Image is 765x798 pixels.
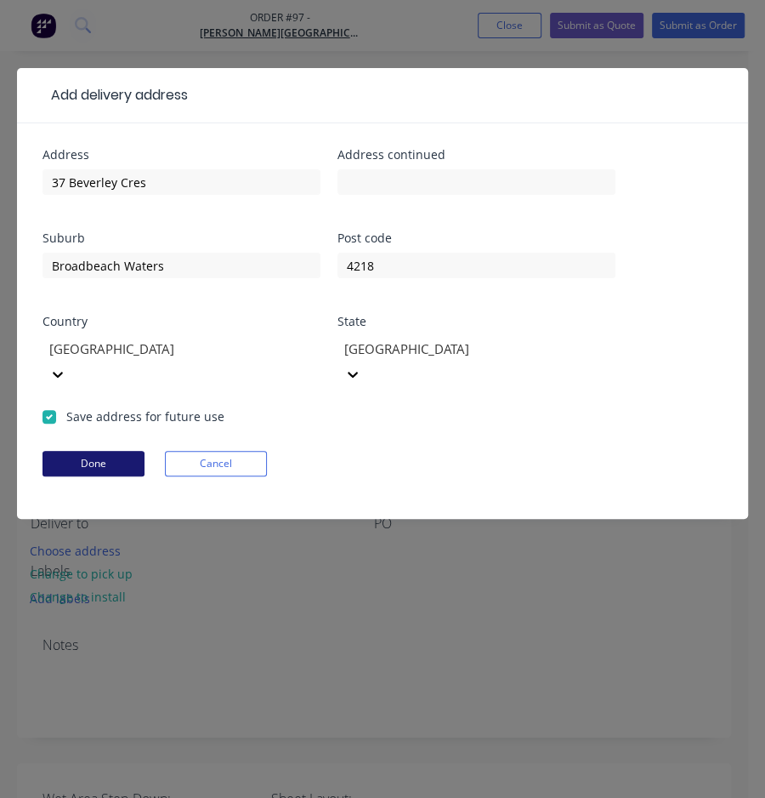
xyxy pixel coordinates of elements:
div: Suburb [42,232,320,244]
label: Save address for future use [66,408,224,425]
button: Cancel [165,451,267,476]
div: Address continued [337,149,615,161]
button: Done [42,451,144,476]
div: Country [42,316,320,328]
div: Address [42,149,320,161]
div: Add delivery address [42,85,188,105]
div: State [337,316,615,328]
div: Post code [337,232,615,244]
